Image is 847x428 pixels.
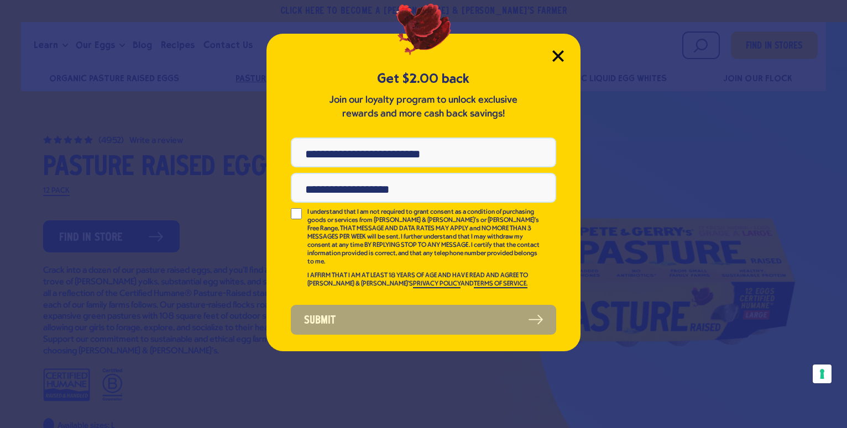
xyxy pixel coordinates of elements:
button: Your consent preferences for tracking technologies [813,364,832,383]
p: I AFFIRM THAT I AM AT LEAST 18 YEARS OF AGE AND HAVE READ AND AGREE TO [PERSON_NAME] & [PERSON_NA... [307,272,541,288]
button: Submit [291,305,556,335]
p: I understand that I am not required to grant consent as a condition of purchasing goods or servic... [307,208,541,266]
a: PRIVACY POLICY [413,281,461,288]
h5: Get $2.00 back [291,70,556,88]
a: TERMS OF SERVICE. [474,281,527,288]
p: Join our loyalty program to unlock exclusive rewards and more cash back savings! [327,93,520,121]
input: I understand that I am not required to grant consent as a condition of purchasing goods or servic... [291,208,302,219]
button: Close Modal [552,50,564,62]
